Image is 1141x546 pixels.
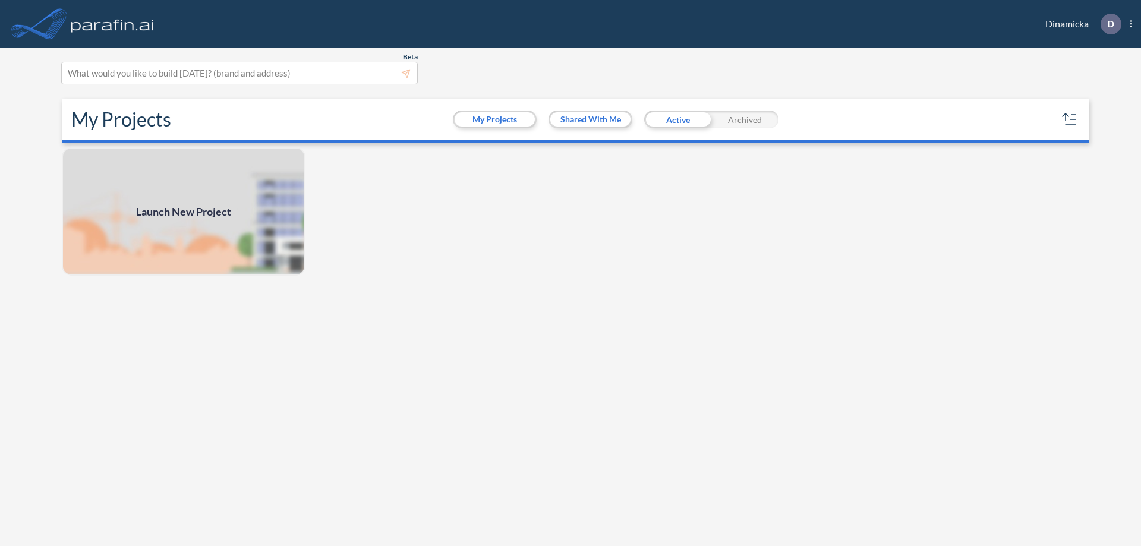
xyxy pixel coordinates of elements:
[62,147,305,276] img: add
[71,108,171,131] h2: My Projects
[455,112,535,127] button: My Projects
[403,52,418,62] span: Beta
[62,147,305,276] a: Launch New Project
[1060,110,1079,129] button: sort
[68,12,156,36] img: logo
[1107,18,1114,29] p: D
[1027,14,1132,34] div: Dinamicka
[644,111,711,128] div: Active
[550,112,631,127] button: Shared With Me
[711,111,778,128] div: Archived
[136,204,231,220] span: Launch New Project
